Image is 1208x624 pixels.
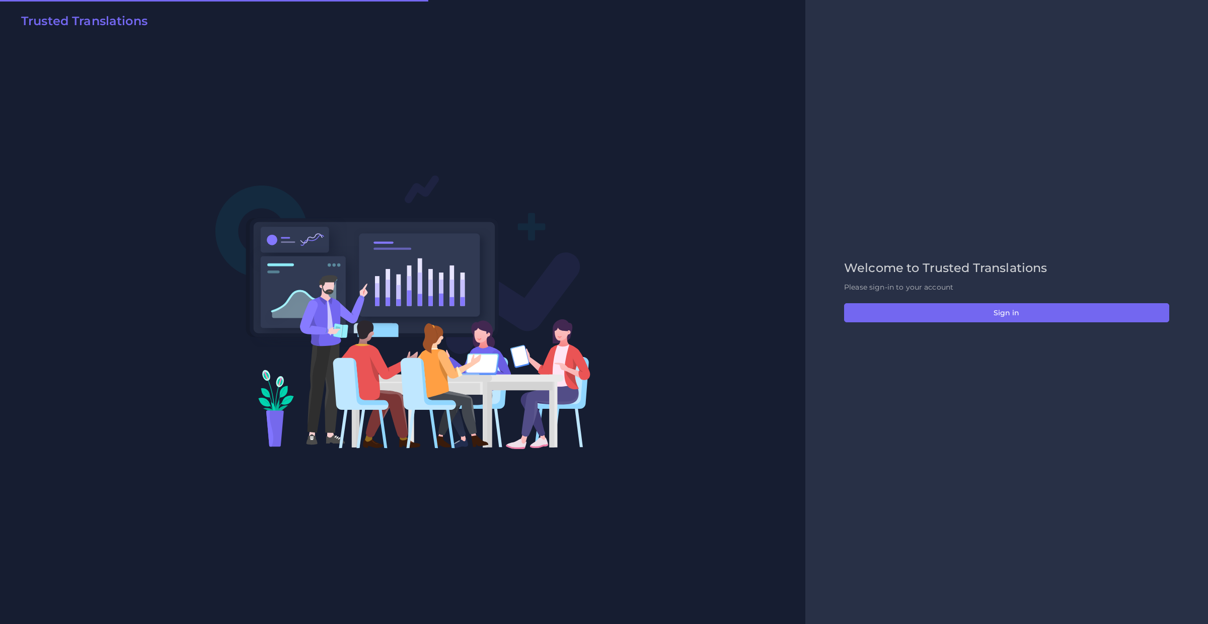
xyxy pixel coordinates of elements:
[844,261,1169,276] h2: Welcome to Trusted Translations
[215,174,591,450] img: Login V2
[21,14,147,29] h2: Trusted Translations
[844,282,1169,293] p: Please sign-in to your account
[14,14,147,32] a: Trusted Translations
[844,303,1169,322] button: Sign in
